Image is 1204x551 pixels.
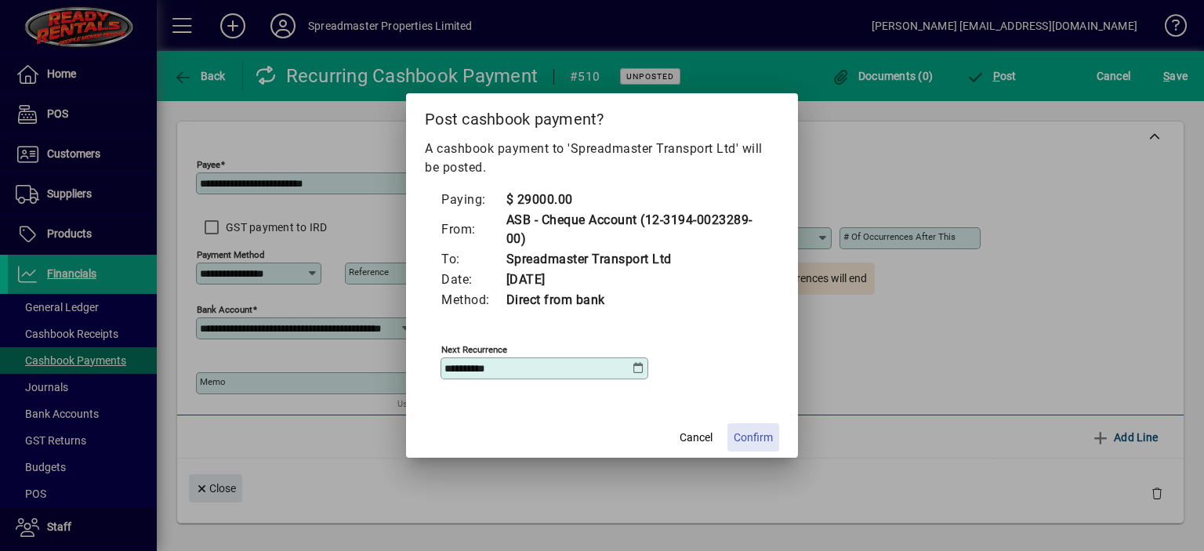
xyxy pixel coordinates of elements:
[441,210,506,249] td: From:
[727,423,779,451] button: Confirm
[441,290,506,310] td: Method:
[441,270,506,290] td: Date:
[680,430,713,446] span: Cancel
[441,249,506,270] td: To:
[506,290,764,310] td: Direct from bank
[506,210,764,249] td: ASB - Cheque Account (12-3194-0023289-00)
[734,430,773,446] span: Confirm
[671,423,721,451] button: Cancel
[425,140,779,177] p: A cashbook payment to 'Spreadmaster Transport Ltd' will be posted.
[406,93,798,139] h2: Post cashbook payment?
[441,190,506,210] td: Paying:
[506,249,764,270] td: Spreadmaster Transport Ltd
[506,270,764,290] td: [DATE]
[441,344,507,355] mat-label: Next recurrence
[506,190,764,210] td: $ 29000.00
